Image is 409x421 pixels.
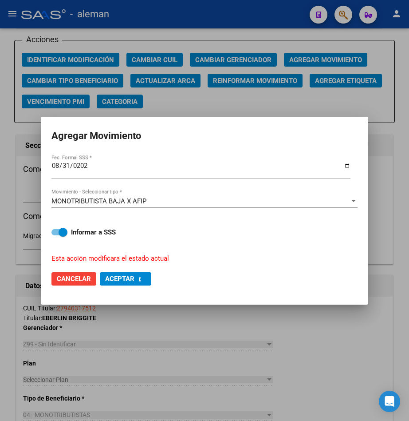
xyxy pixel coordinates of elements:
[105,275,134,283] span: Aceptar
[51,254,347,264] p: Esta acción modificara el estado actual
[57,275,91,283] span: Cancelar
[100,272,151,286] button: Aceptar
[379,391,400,412] div: Open Intercom Messenger
[51,272,96,286] button: Cancelar
[51,127,358,144] h2: Agregar Movimiento
[51,197,146,205] span: MONOTRIBUTISTA BAJA X AFIP
[71,228,116,236] strong: Informar a SSS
